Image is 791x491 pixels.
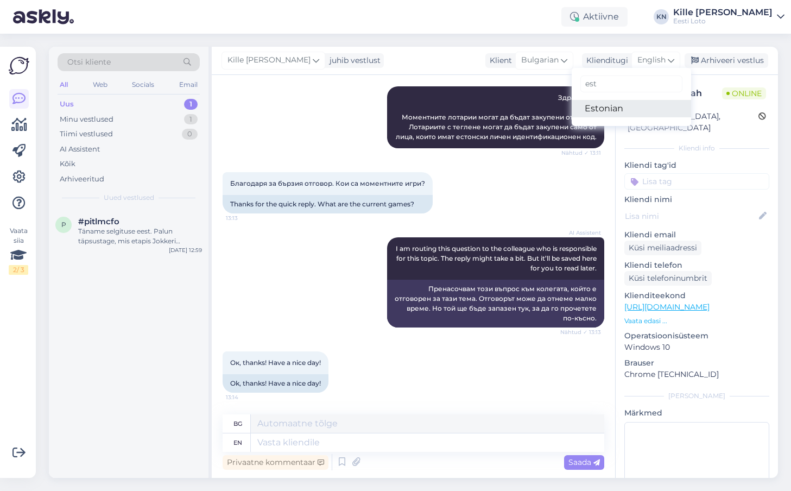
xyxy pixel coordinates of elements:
[184,114,198,125] div: 1
[561,7,628,27] div: Aktiivne
[396,93,598,141] span: Здравейте! Моментните лотарии могат да бъдат закупени от всеки. Лотариите с теглене могат да бъда...
[624,160,769,171] p: Kliendi tag'id
[673,8,784,26] a: Kille [PERSON_NAME]Eesti Loto
[396,244,598,272] span: I am routing this question to the colleague who is responsible for this topic. The reply might ta...
[628,111,758,134] div: [GEOGRAPHIC_DATA], [GEOGRAPHIC_DATA]
[9,55,29,76] img: Askly Logo
[685,53,768,68] div: Arhiveeri vestlus
[230,179,425,187] span: Благодаря за бързия отговор. Кои са моментните игри?
[67,56,111,68] span: Otsi kliente
[61,221,66,229] span: p
[226,214,267,222] span: 13:13
[177,78,200,92] div: Email
[624,369,769,380] p: Chrome [TECHNICAL_ID]
[325,55,381,66] div: juhib vestlust
[568,457,600,467] span: Saada
[230,358,321,367] span: Ок, thanks! Have a nice day!
[722,87,766,99] span: Online
[624,194,769,205] p: Kliendi nimi
[637,54,666,66] span: English
[624,330,769,342] p: Operatsioonisüsteem
[60,174,104,185] div: Arhiveeritud
[182,129,198,140] div: 0
[624,241,701,255] div: Küsi meiliaadressi
[580,75,682,92] input: Kirjuta, millist tag'i otsid
[624,229,769,241] p: Kliendi email
[387,280,604,328] div: Пренасочвам този въпрос към колегата, който е отговорен за тази тема. Отговорът може да отнеме ма...
[91,78,110,92] div: Web
[60,144,100,155] div: AI Assistent
[624,302,710,312] a: [URL][DOMAIN_NAME]
[130,78,156,92] div: Socials
[223,455,328,470] div: Privaatne kommentaar
[560,328,601,336] span: Nähtud ✓ 13:13
[184,99,198,110] div: 1
[625,210,757,222] input: Lisa nimi
[673,17,773,26] div: Eesti Loto
[521,54,559,66] span: Bulgarian
[624,391,769,401] div: [PERSON_NAME]
[60,129,113,140] div: Tiimi vestlused
[58,78,70,92] div: All
[60,99,74,110] div: Uus
[9,226,28,275] div: Vaata siia
[104,193,154,203] span: Uued vestlused
[624,173,769,190] input: Lisa tag
[624,342,769,353] p: Windows 10
[624,357,769,369] p: Brauser
[624,407,769,419] p: Märkmed
[223,374,328,393] div: Ok, thanks! Have a nice day!
[624,260,769,271] p: Kliendi telefon
[233,433,242,452] div: en
[572,100,691,117] a: Estonian
[223,195,433,213] div: Thanks for the quick reply. What are the current games?
[226,393,267,401] span: 13:14
[9,265,28,275] div: 2 / 3
[673,8,773,17] div: Kille [PERSON_NAME]
[582,55,628,66] div: Klienditugi
[624,143,769,153] div: Kliendi info
[169,246,202,254] div: [DATE] 12:59
[560,229,601,237] span: AI Assistent
[60,159,75,169] div: Kõik
[624,290,769,301] p: Klienditeekond
[485,55,512,66] div: Klient
[560,149,601,157] span: Nähtud ✓ 13:11
[624,271,712,286] div: Küsi telefoninumbrit
[78,217,119,226] span: #pitlmcfo
[233,414,242,433] div: bg
[624,316,769,326] p: Vaata edasi ...
[60,114,113,125] div: Minu vestlused
[78,226,202,246] div: Täname selgituse eest. Palun täpsustage, mis etapis Jokkeri mängimine ei õnnestu?
[227,54,311,66] span: Kille [PERSON_NAME]
[654,9,669,24] div: KN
